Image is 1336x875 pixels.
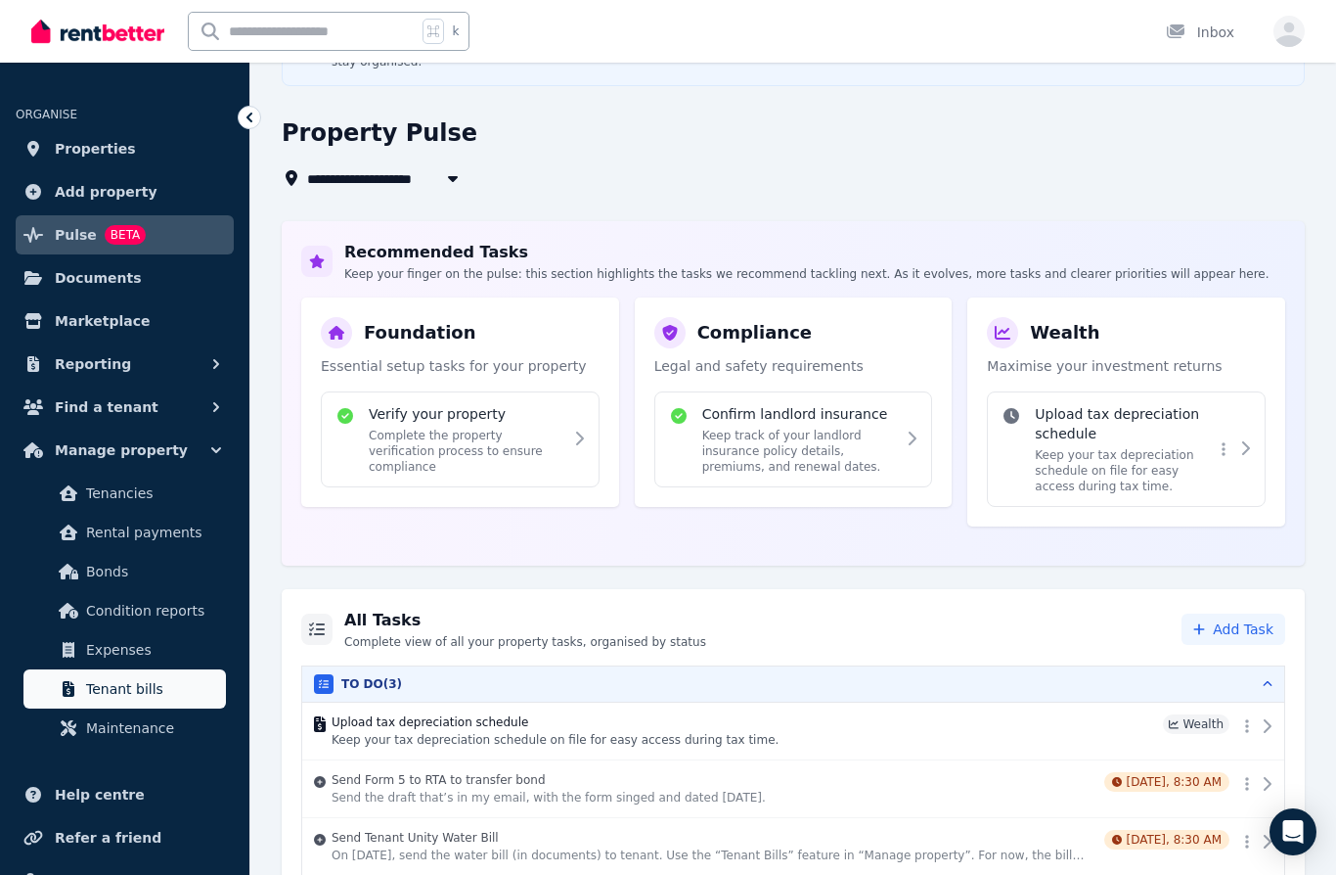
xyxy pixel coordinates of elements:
[55,309,150,333] span: Marketplace
[86,599,218,622] span: Condition reports
[1213,620,1273,639] span: Add Task
[332,790,1096,806] p: Send the draft that’s in my email, with the form singed and dated [DATE].
[16,172,234,211] a: Add property
[86,638,218,662] span: Expenses
[23,709,226,748] a: Maintenance
[16,388,234,427] button: Find a tenant
[1269,808,1316,855] div: Open Intercom Messenger
[321,356,600,376] p: Essential setup tasks for your property
[55,223,97,247] span: Pulse
[86,560,218,583] span: Bonds
[23,552,226,591] a: Bonds
[16,431,234,470] button: Manage property
[23,669,226,709] a: Tenant bills
[1104,772,1229,792] button: [DATE], 8:30 AM
[86,521,218,544] span: Rental payments
[364,319,476,346] h3: Foundation
[16,258,234,298] a: Documents
[16,108,77,121] span: ORGANISE
[23,474,226,513] a: Tenancies
[654,356,933,376] p: Legal and safety requirements
[1035,404,1214,443] h4: Upload tax depreciation schedule
[23,513,226,552] a: Rental payments
[1163,714,1229,734] span: Wealth
[16,818,234,857] a: Refer a friend
[369,404,563,424] h4: Verify your property
[55,395,158,419] span: Find a tenant
[321,391,600,487] div: Verify your propertyComplete the property verification process to ensure compliance
[23,591,226,630] a: Condition reports
[1030,319,1099,346] h3: Wealth
[105,225,146,245] span: BETA
[31,17,164,46] img: RentBetter
[55,137,136,161] span: Properties
[654,391,933,487] div: Confirm landlord insuranceKeep track of your landlord insurance policy details, premiums, and ren...
[55,266,142,290] span: Documents
[1237,830,1257,853] button: More options
[452,23,459,39] span: k
[344,241,1269,264] h2: Recommended Tasks
[1035,447,1214,494] p: Keep your tax depreciation schedule on file for easy access during tax time.
[697,319,812,346] h3: Compliance
[55,438,188,462] span: Manage property
[1237,714,1257,738] button: More options
[55,180,157,204] span: Add property
[55,783,145,806] span: Help centre
[55,352,131,376] span: Reporting
[341,676,402,692] h3: TO DO ( 3 )
[86,482,218,505] span: Tenancies
[1181,614,1285,645] button: Add Task
[332,714,1155,730] h4: Upload tax depreciation schedule
[369,428,563,475] p: Complete the property verification process to ensure compliance
[332,732,1155,748] p: Keep your tax depreciation schedule on file for easy access during tax time.
[1104,830,1229,850] button: [DATE], 8:30 AM
[16,215,234,254] a: PulseBETA
[344,609,706,632] h2: All Tasks
[344,266,1269,282] p: Keep your finger on the pulse: this section highlights the tasks we recommend tackling next. As i...
[16,345,234,384] button: Reporting
[702,428,897,475] p: Keep track of your landlord insurance policy details, premiums, and renewal dates.
[16,775,234,814] a: Help centre
[332,772,1096,788] h4: Send Form 5 to RTA to transfer bond
[55,826,161,850] span: Refer a friend
[702,404,897,424] h4: Confirm landlord insurance
[332,848,1096,863] p: On [DATE], send the water bill (in documents) to tenant. Use the “Tenant Bills” feature in “Manag...
[23,630,226,669] a: Expenses
[86,716,218,740] span: Maintenance
[16,301,234,341] a: Marketplace
[1166,23,1234,42] div: Inbox
[344,634,706,650] p: Complete view of all your property tasks, organised by status
[282,117,477,149] h1: Property Pulse
[332,830,1096,846] h4: Send Tenant Unity Water Bill
[987,391,1266,507] div: Upload tax depreciation scheduleKeep your tax depreciation schedule on file for easy access durin...
[1237,772,1257,796] button: More options
[1214,437,1233,461] button: More options
[16,129,234,168] a: Properties
[987,356,1266,376] p: Maximise your investment returns
[86,677,218,701] span: Tenant bills
[302,667,1284,702] button: TO DO(3)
